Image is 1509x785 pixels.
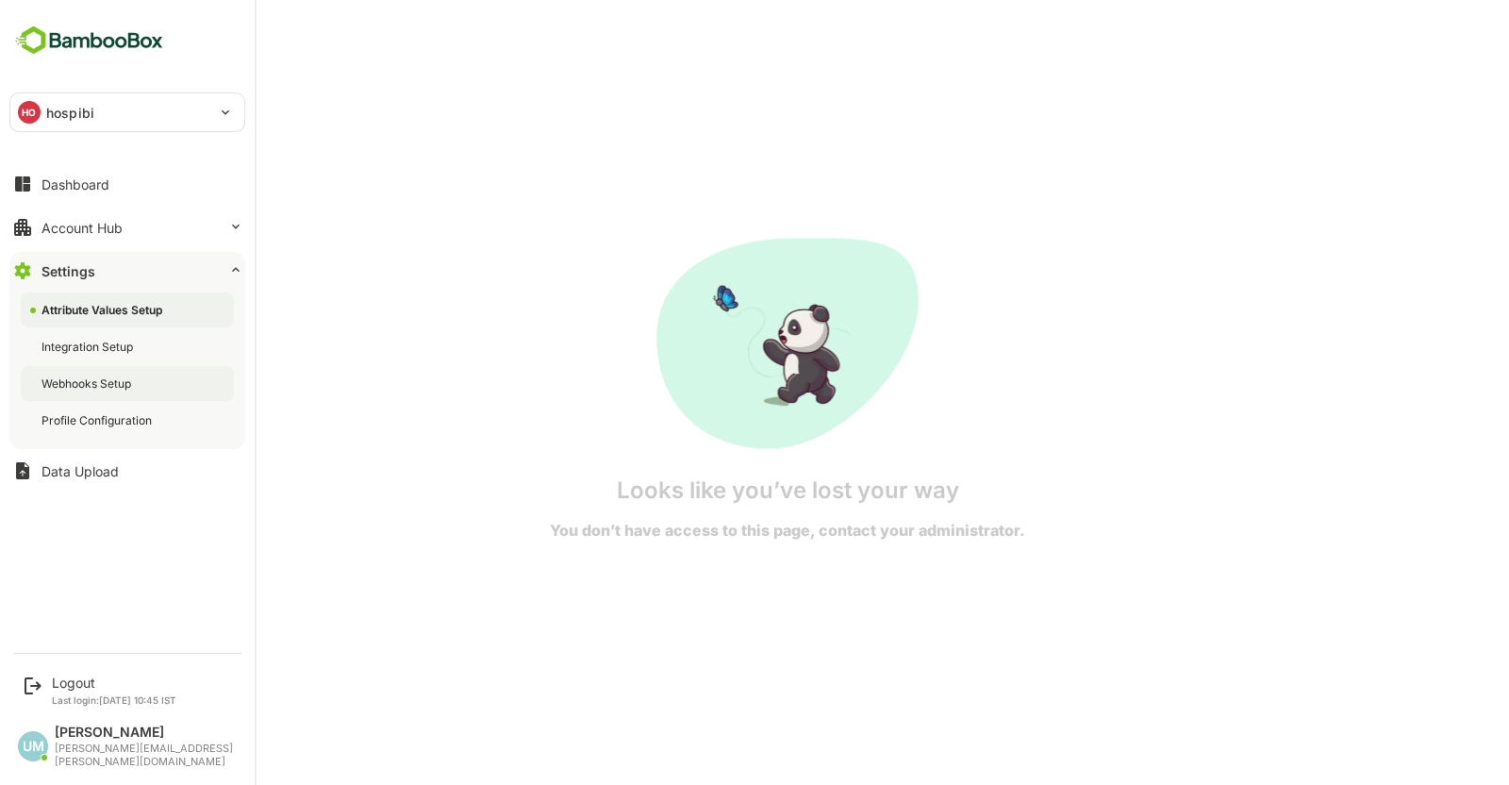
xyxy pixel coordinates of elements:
[10,93,244,131] div: HOhospibi
[41,220,123,236] div: Account Hub
[46,103,94,123] p: hospibi
[41,263,95,279] div: Settings
[18,101,41,124] div: HO
[9,252,245,290] button: Settings
[617,476,959,506] h5: Looks like you’ve lost your way
[52,694,176,706] p: Last login: [DATE] 10:45 IST
[9,209,245,246] button: Account Hub
[9,165,245,203] button: Dashboard
[41,302,166,318] div: Attribute Values Setup
[41,412,156,428] div: Profile Configuration
[550,513,1025,547] h6: You don’t have access to this page, contact your administrator.
[41,463,119,479] div: Data Upload
[55,725,236,741] div: [PERSON_NAME]
[55,743,236,768] div: [PERSON_NAME][EMAIL_ADDRESS][PERSON_NAME][DOMAIN_NAME]
[41,176,109,192] div: Dashboard
[52,675,176,691] div: Logout
[9,452,245,490] button: Data Upload
[18,731,48,761] div: UM
[9,23,169,58] img: BambooboxFullLogoMark.5f36c76dfaba33ec1ec1367b70bb1252.svg
[41,339,137,355] div: Integration Setup
[41,376,135,392] div: Webhooks Setup
[656,238,920,448] img: No-Access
